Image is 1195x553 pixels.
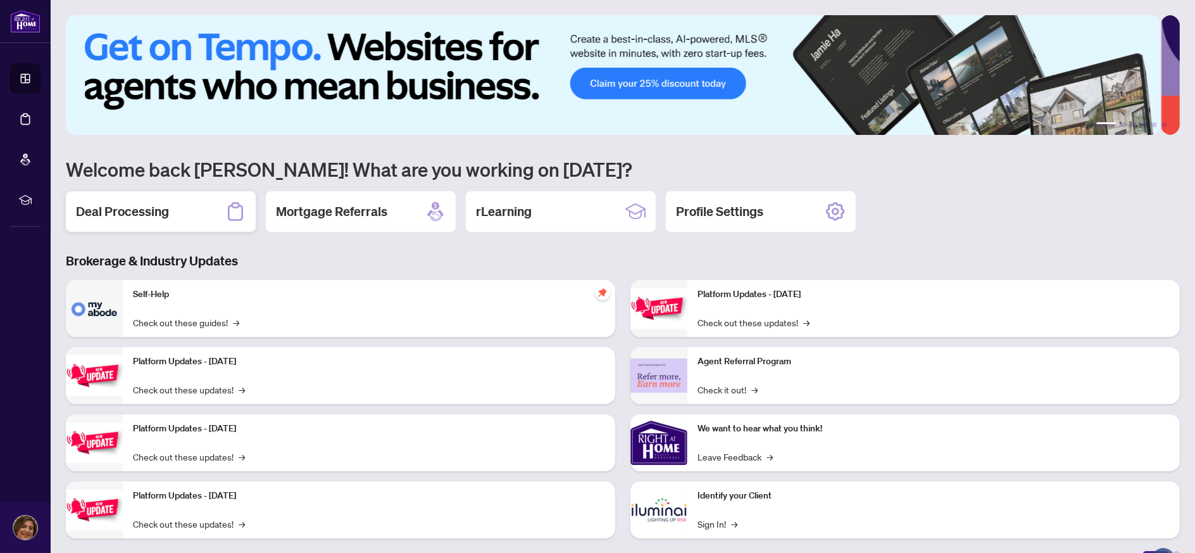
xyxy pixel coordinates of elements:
button: 6 [1162,122,1167,127]
a: Check out these guides!→ [133,315,239,329]
span: → [751,383,758,397]
img: Agent Referral Program [630,359,687,393]
img: Slide 0 [66,15,1161,135]
p: Platform Updates - [DATE] [133,489,605,503]
span: → [239,517,245,531]
p: Platform Updates - [DATE] [133,422,605,436]
a: Check out these updates!→ [133,517,245,531]
button: 2 [1122,122,1127,127]
img: logo [10,10,41,33]
h2: rLearning [476,203,532,220]
img: Platform Updates - July 21, 2025 [66,423,123,462]
p: We want to hear what you think! [698,422,1170,436]
a: Check it out!→ [698,383,758,397]
span: → [239,383,245,397]
a: Leave Feedback→ [698,450,773,464]
h3: Brokerage & Industry Updates [66,252,1180,270]
a: Check out these updates!→ [133,383,245,397]
img: Platform Updates - June 23, 2025 [630,288,687,328]
span: → [239,450,245,464]
img: Identify your Client [630,481,687,538]
a: Check out these updates!→ [133,450,245,464]
img: Platform Updates - July 8, 2025 [66,490,123,530]
h2: Mortgage Referrals [276,203,387,220]
p: Self-Help [133,288,605,302]
button: 3 [1132,122,1137,127]
button: 5 [1152,122,1157,127]
button: Open asap [1144,509,1182,547]
p: Platform Updates - [DATE] [698,288,1170,302]
span: → [233,315,239,329]
h2: Profile Settings [676,203,763,220]
button: 4 [1142,122,1147,127]
span: → [731,517,737,531]
img: Self-Help [66,280,123,337]
p: Identify your Client [698,489,1170,503]
h2: Deal Processing [76,203,169,220]
p: Platform Updates - [DATE] [133,355,605,369]
a: Check out these updates!→ [698,315,810,329]
span: pushpin [595,285,610,300]
span: → [766,450,773,464]
span: → [803,315,810,329]
img: Platform Updates - September 16, 2025 [66,355,123,395]
img: Profile Icon [13,516,37,540]
p: Agent Referral Program [698,355,1170,369]
h1: Welcome back [PERSON_NAME]! What are you working on [DATE]? [66,157,1180,181]
button: 1 [1096,122,1117,127]
img: We want to hear what you think! [630,414,687,471]
a: Sign In!→ [698,517,737,531]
